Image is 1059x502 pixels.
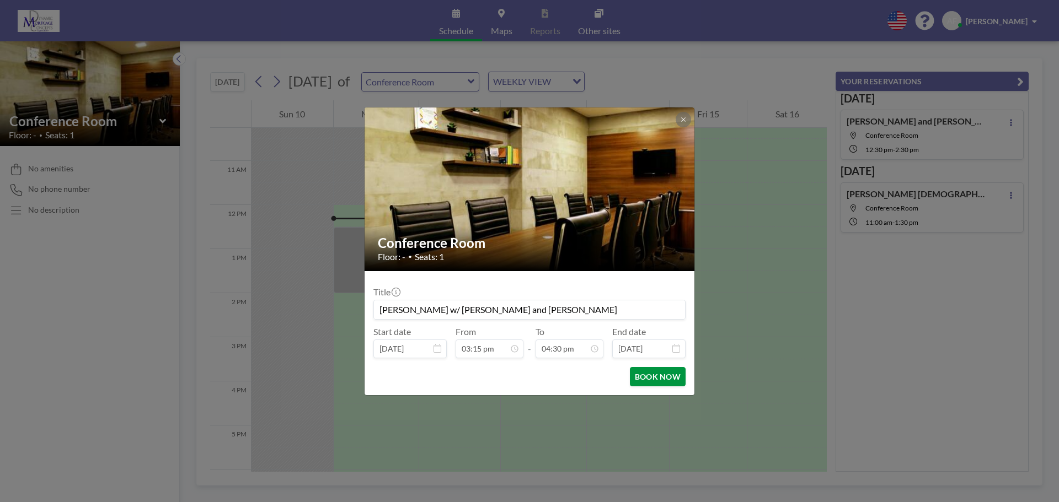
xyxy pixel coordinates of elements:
h2: Conference Room [378,235,682,251]
img: 537.jpg [365,79,696,299]
label: End date [612,326,646,337]
span: • [408,252,412,261]
label: To [536,326,544,337]
button: BOOK NOW [630,367,686,386]
span: Floor: - [378,251,405,262]
span: Seats: 1 [415,251,444,262]
input: Alyssa's reservation [374,300,685,319]
label: From [456,326,476,337]
label: Start date [373,326,411,337]
span: - [528,330,531,354]
label: Title [373,287,399,298]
